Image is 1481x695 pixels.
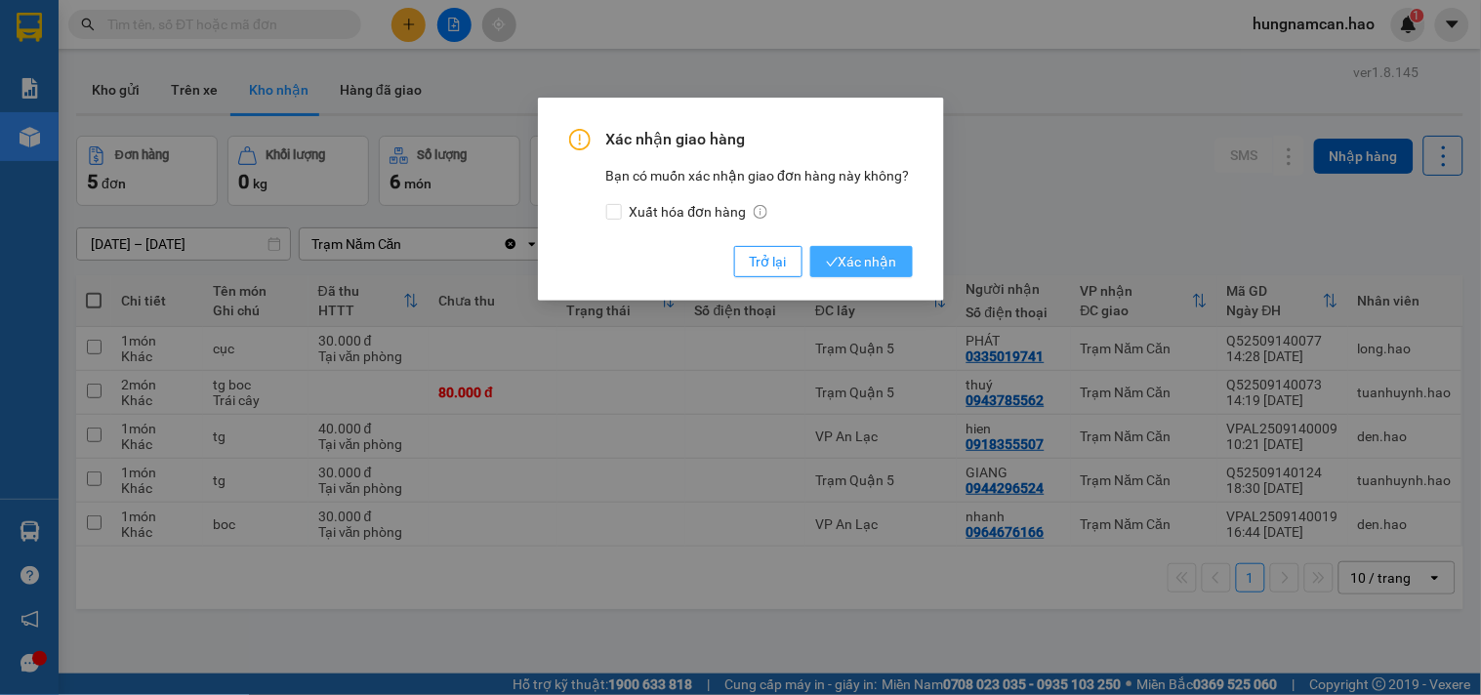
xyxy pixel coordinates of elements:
[606,165,913,223] div: Bạn có muốn xác nhận giao đơn hàng này không?
[826,256,839,268] span: check
[606,129,913,150] span: Xác nhận giao hàng
[754,205,767,219] span: info-circle
[24,142,270,174] b: GỬI : Trạm Năm Căn
[826,251,897,272] span: Xác nhận
[183,72,816,97] li: Hotline: 02839552959
[750,251,787,272] span: Trở lại
[622,201,776,223] span: Xuất hóa đơn hàng
[810,246,913,277] button: checkXác nhận
[569,129,591,150] span: exclamation-circle
[183,48,816,72] li: 26 Phó Cơ Điều, Phường 12
[24,24,122,122] img: logo.jpg
[734,246,802,277] button: Trở lại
